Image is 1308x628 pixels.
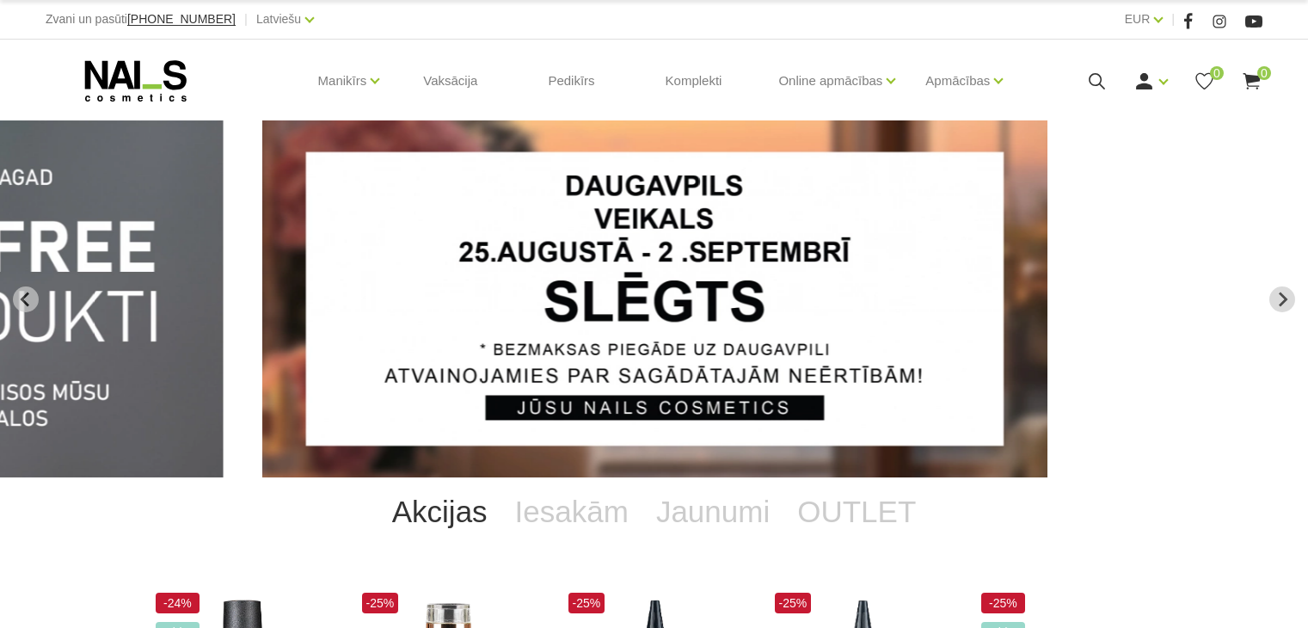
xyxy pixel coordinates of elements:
[501,477,642,546] a: Iesakām
[244,9,248,30] span: |
[1241,71,1262,92] a: 0
[256,9,301,29] a: Latviešu
[156,593,200,613] span: -24%
[46,9,236,30] div: Zvani un pasūti
[642,477,783,546] a: Jaunumi
[409,40,491,122] a: Vaksācija
[127,12,236,26] span: [PHONE_NUMBER]
[1125,9,1151,29] a: EUR
[1257,66,1271,80] span: 0
[783,477,930,546] a: OUTLET
[925,46,990,115] a: Apmācības
[127,13,236,26] a: [PHONE_NUMBER]
[1210,66,1224,80] span: 0
[13,286,39,312] button: Go to last slide
[1269,286,1295,312] button: Next slide
[362,593,399,613] span: -25%
[534,40,608,122] a: Pedikīrs
[378,477,501,546] a: Akcijas
[1171,9,1175,30] span: |
[262,120,1047,477] li: 2 of 12
[1194,71,1215,92] a: 0
[318,46,367,115] a: Manikīrs
[568,593,605,613] span: -25%
[778,46,882,115] a: Online apmācības
[652,40,736,122] a: Komplekti
[981,593,1026,613] span: -25%
[775,593,812,613] span: -25%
